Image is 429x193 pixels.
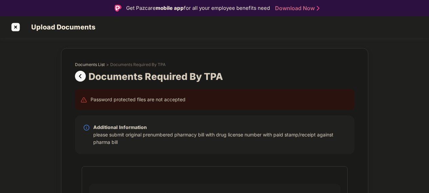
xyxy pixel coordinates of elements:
div: Password protected files are not accepted [91,96,186,103]
img: svg+xml;base64,PHN2ZyB4bWxucz0iaHR0cDovL3d3dy53My5vcmcvMjAwMC9zdmciIHdpZHRoPSIyNCIgaGVpZ2h0PSIyNC... [80,96,87,103]
img: Logo [115,5,121,12]
strong: mobile app [156,5,184,11]
img: Stroke [317,5,319,12]
div: Documents List [75,62,105,67]
b: Additional Information [93,124,147,130]
img: svg+xml;base64,PHN2ZyBpZD0iSW5mby0yMHgyMCIgeG1sbnM9Imh0dHA6Ly93d3cudzMub3JnLzIwMDAvc3ZnIiB3aWR0aD... [83,124,90,131]
span: Upload Documents [24,23,99,31]
img: svg+xml;base64,PHN2ZyBpZD0iUHJldi0zMngzMiIgeG1sbnM9Imh0dHA6Ly93d3cudzMub3JnLzIwMDAvc3ZnIiB3aWR0aD... [75,71,89,82]
div: Documents Required By TPA [89,71,226,82]
div: please submit original prenumbered pharmacy bill with drug license number with paid stamp/receipt... [93,131,346,146]
div: Get Pazcare for all your employee benefits need [126,4,270,12]
div: > [106,62,109,67]
div: Documents Required By TPA [110,62,165,67]
img: svg+xml;base64,PHN2ZyBpZD0iQ3Jvc3MtMzJ4MzIiIHhtbG5zPSJodHRwOi8vd3d3LnczLm9yZy8yMDAwL3N2ZyIgd2lkdG... [10,22,21,33]
a: Download Now [275,5,317,12]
